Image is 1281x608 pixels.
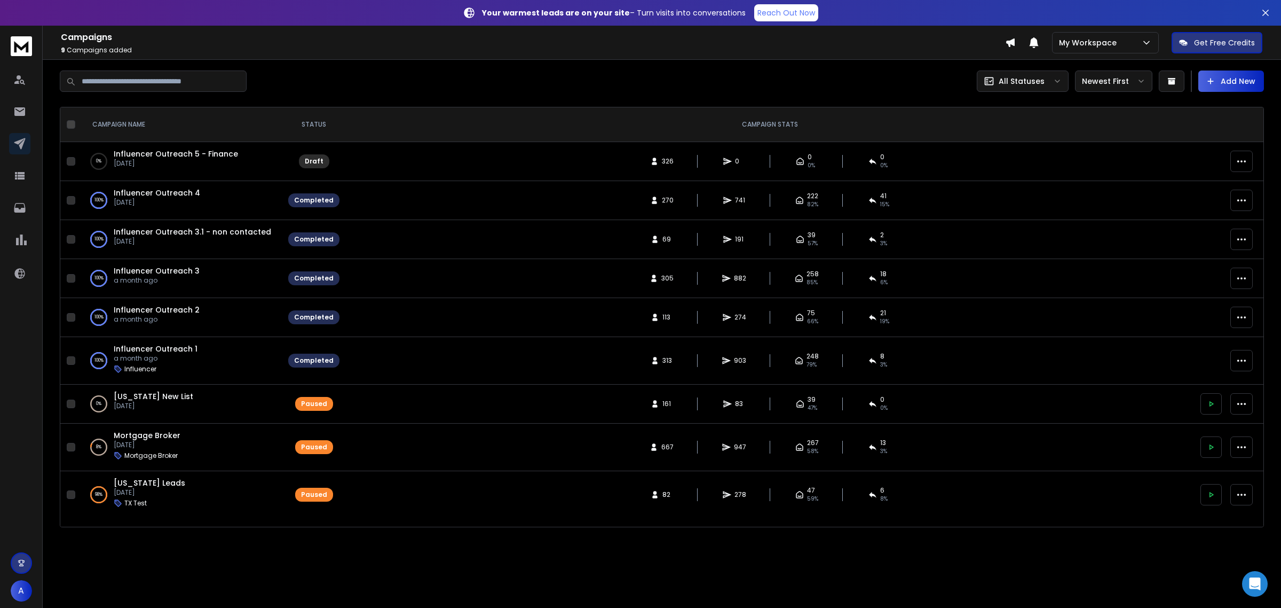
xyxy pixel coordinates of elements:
strong: Your warmest leads are on your site [482,7,630,18]
a: Reach Out Now [754,4,818,21]
span: 326 [662,157,674,166]
span: 19 % [880,317,889,326]
span: 3 % [880,361,887,369]
p: a month ago [114,315,200,324]
td: 100%Influencer Outreach 3a month ago [80,259,282,298]
span: 15 % [880,200,889,209]
span: 0% [808,161,815,170]
p: 100 % [94,273,104,284]
span: 222 [807,192,818,200]
span: 248 [806,352,819,361]
p: 8 % [96,442,101,453]
span: 267 [807,439,819,447]
span: 113 [662,313,673,322]
span: 41 [880,192,887,200]
span: 18 [880,270,887,278]
div: Paused [301,400,327,408]
span: 39 [808,395,816,404]
div: Open Intercom Messenger [1242,571,1268,597]
span: 191 [735,235,746,244]
span: 58 % [807,447,818,456]
span: 882 [734,274,746,283]
p: Influencer [124,365,156,373]
span: 741 [735,196,746,205]
span: 278 [734,490,746,499]
p: [DATE] [114,441,180,449]
p: My Workspace [1059,37,1121,48]
div: Paused [301,490,327,499]
span: 0 [880,395,884,404]
p: 0 % [96,156,101,167]
span: 85 % [806,278,818,287]
a: Influencer Outreach 5 - Finance [114,149,238,159]
p: [DATE] [114,237,271,246]
a: Influencer Outreach 4 [114,188,200,198]
span: 75 [807,309,815,317]
div: Completed [294,313,334,322]
p: Reach Out Now [757,7,815,18]
p: [DATE] [114,159,238,168]
span: 0 [735,157,746,166]
span: 47 % [808,404,817,412]
span: 8 [880,352,884,361]
a: Influencer Outreach 2 [114,305,200,315]
span: 39 [808,231,816,239]
td: 100%Influencer Outreach 3.1 - non contacted[DATE] [80,220,282,259]
p: All Statuses [999,76,1045,87]
span: 82 [662,490,673,499]
a: Influencer Outreach 1 [114,344,197,354]
span: 313 [662,356,673,365]
p: 100 % [94,312,104,323]
span: 66 % [807,317,818,326]
a: Mortgage Broker [114,430,180,441]
td: 100%Influencer Outreach 1a month agoInfluencer [80,337,282,385]
p: 100 % [94,234,104,245]
span: 9 [61,45,65,54]
span: 903 [734,356,746,365]
span: 2 [880,231,884,239]
a: [US_STATE] Leads [114,478,185,488]
p: 0 % [96,399,101,409]
span: 79 % [806,361,817,369]
span: 270 [662,196,674,205]
span: 0 % [880,404,888,412]
p: [DATE] [114,198,200,207]
p: 100 % [94,195,104,206]
div: Completed [294,356,334,365]
a: Influencer Outreach 3.1 - non contacted [114,227,271,237]
p: 98 % [95,489,102,500]
td: 0%[US_STATE] New List[DATE] [80,385,282,424]
p: – Turn visits into conversations [482,7,746,18]
span: 258 [806,270,819,278]
span: 0% [880,161,888,170]
span: 8 % [880,495,888,503]
span: 3 % [880,239,887,248]
span: 82 % [807,200,818,209]
span: 947 [734,443,746,451]
p: 100 % [94,355,104,366]
td: 98%[US_STATE] Leads[DATE]TX Test [80,471,282,519]
th: CAMPAIGN STATS [346,107,1194,142]
img: logo [11,36,32,56]
span: 6 % [880,278,888,287]
td: 0%Influencer Outreach 5 - Finance[DATE] [80,142,282,181]
span: 161 [662,400,673,408]
button: A [11,580,32,602]
p: a month ago [114,276,200,285]
p: Campaigns added [61,46,1005,54]
span: 0 [808,153,812,161]
p: [DATE] [114,402,193,410]
span: 83 [735,400,746,408]
th: STATUS [282,107,346,142]
h1: Campaigns [61,31,1005,44]
a: Influencer Outreach 3 [114,266,200,276]
span: 6 [880,486,884,495]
